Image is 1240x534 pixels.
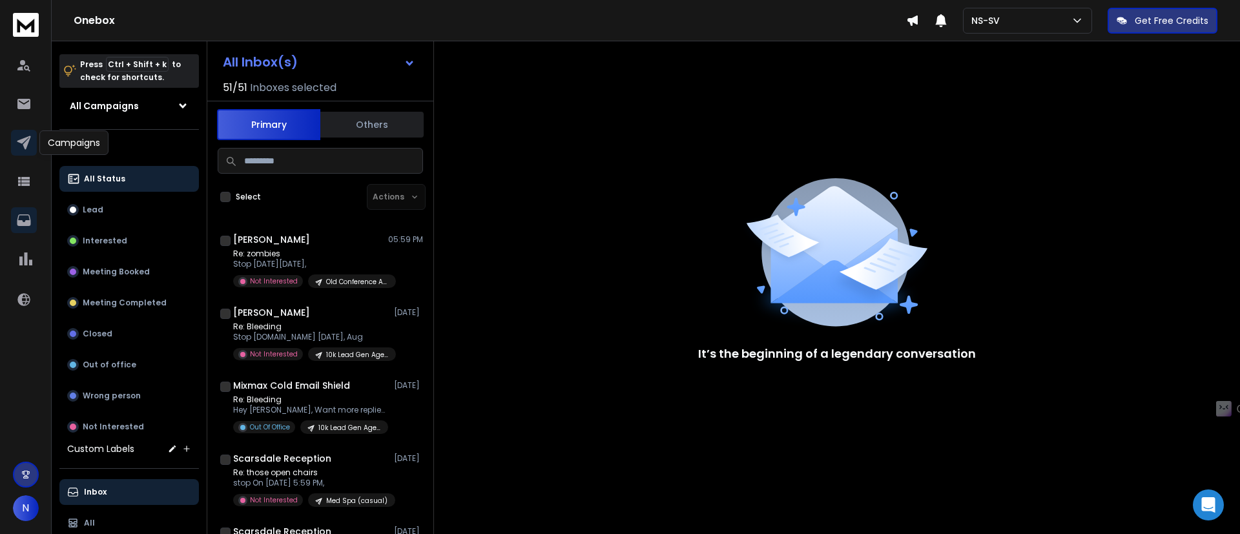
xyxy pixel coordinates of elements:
[83,267,150,277] p: Meeting Booked
[80,58,181,84] p: Press to check for shortcuts.
[250,422,290,432] p: Out Of Office
[223,80,247,96] span: 51 / 51
[59,140,199,158] h3: Filters
[326,277,388,287] p: Old Conference Attendees
[83,329,112,339] p: Closed
[84,518,95,528] p: All
[84,487,107,497] p: Inbox
[233,249,388,259] p: Re: zombies
[212,49,426,75] button: All Inbox(s)
[250,495,298,505] p: Not Interested
[318,423,380,433] p: 10k Lead Gen Agencies
[59,259,199,285] button: Meeting Booked
[59,228,199,254] button: Interested
[1108,8,1217,34] button: Get Free Credits
[394,380,423,391] p: [DATE]
[233,467,388,478] p: Re: those open chairs
[217,109,320,140] button: Primary
[320,110,424,139] button: Others
[233,478,388,488] p: stop On [DATE] 5:59 PM,
[39,130,108,155] div: Campaigns
[236,192,261,202] label: Select
[70,99,139,112] h1: All Campaigns
[233,452,331,465] h1: Scarsdale Reception
[83,360,136,370] p: Out of office
[59,352,199,378] button: Out of office
[13,495,39,521] button: N
[233,259,388,269] p: Stop [DATE][DATE],
[83,422,144,432] p: Not Interested
[83,236,127,246] p: Interested
[59,414,199,440] button: Not Interested
[59,197,199,223] button: Lead
[74,13,906,28] h1: Onebox
[233,306,310,319] h1: [PERSON_NAME]
[233,379,350,392] h1: Mixmax Cold Email Shield
[223,56,298,68] h1: All Inbox(s)
[83,205,103,215] p: Lead
[59,93,199,119] button: All Campaigns
[83,298,167,308] p: Meeting Completed
[106,57,169,72] span: Ctrl + Shift + k
[1193,489,1224,520] div: Open Intercom Messenger
[250,276,298,286] p: Not Interested
[971,14,1005,27] p: NS-SV
[233,405,388,415] p: Hey [PERSON_NAME], Want more replies to
[698,345,976,363] p: It’s the beginning of a legendary conversation
[233,395,388,405] p: Re: Bleeding
[59,290,199,316] button: Meeting Completed
[233,322,388,332] p: Re: Bleeding
[59,321,199,347] button: Closed
[394,307,423,318] p: [DATE]
[388,234,423,245] p: 05:59 PM
[326,350,388,360] p: 10k Lead Gen Agencies
[59,383,199,409] button: Wrong person
[59,479,199,505] button: Inbox
[233,332,388,342] p: Stop [DOMAIN_NAME] [DATE], Aug
[233,233,310,246] h1: [PERSON_NAME]
[250,80,336,96] h3: Inboxes selected
[326,496,387,506] p: Med Spa (casual)
[394,453,423,464] p: [DATE]
[1135,14,1208,27] p: Get Free Credits
[13,13,39,37] img: logo
[250,349,298,359] p: Not Interested
[59,166,199,192] button: All Status
[67,442,134,455] h3: Custom Labels
[83,391,141,401] p: Wrong person
[84,174,125,184] p: All Status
